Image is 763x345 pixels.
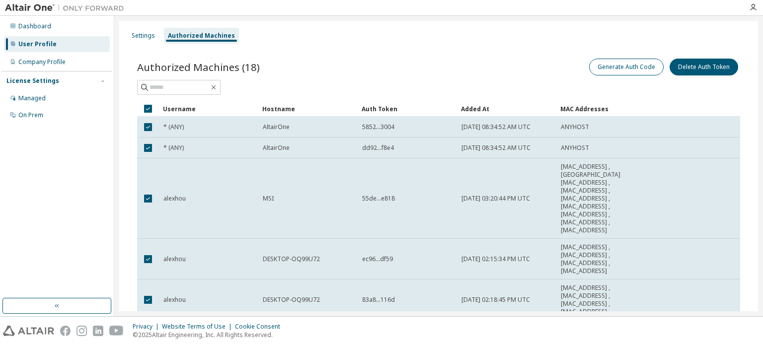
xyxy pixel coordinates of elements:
[133,331,286,339] p: © 2025 Altair Engineering, Inc. All Rights Reserved.
[263,255,320,263] span: DESKTOP-OQ99U72
[263,144,290,152] span: AltairOne
[263,123,290,131] span: AltairOne
[133,323,162,331] div: Privacy
[132,32,155,40] div: Settings
[461,101,552,117] div: Added At
[18,40,57,48] div: User Profile
[461,123,531,131] span: [DATE] 08:34:52 AM UTC
[163,255,186,263] span: alexhou
[6,77,59,85] div: License Settings
[18,58,66,66] div: Company Profile
[362,296,395,304] span: 83a8...116d
[362,101,453,117] div: Auth Token
[589,59,664,75] button: Generate Auth Code
[461,255,530,263] span: [DATE] 02:15:34 PM UTC
[561,123,589,131] span: ANYHOST
[168,32,235,40] div: Authorized Machines
[362,195,395,203] span: 55de...e818
[163,296,186,304] span: alexhou
[561,163,630,234] span: [MAC_ADDRESS] , [GEOGRAPHIC_DATA][MAC_ADDRESS] , [MAC_ADDRESS] , [MAC_ADDRESS] , [MAC_ADDRESS] , ...
[561,243,630,275] span: [MAC_ADDRESS] , [MAC_ADDRESS] , [MAC_ADDRESS] , [MAC_ADDRESS]
[560,101,631,117] div: MAC Addresses
[163,123,184,131] span: * (ANY)
[561,144,589,152] span: ANYHOST
[362,123,394,131] span: 5852...3004
[163,101,254,117] div: Username
[262,101,354,117] div: Hostname
[163,195,186,203] span: alexhou
[235,323,286,331] div: Cookie Consent
[362,255,393,263] span: ec96...df59
[76,326,87,336] img: instagram.svg
[5,3,129,13] img: Altair One
[3,326,54,336] img: altair_logo.svg
[461,144,531,152] span: [DATE] 08:34:52 AM UTC
[461,296,530,304] span: [DATE] 02:18:45 PM UTC
[162,323,235,331] div: Website Terms of Use
[461,195,530,203] span: [DATE] 03:20:44 PM UTC
[561,284,630,316] span: [MAC_ADDRESS] , [MAC_ADDRESS] , [MAC_ADDRESS] , [MAC_ADDRESS]
[109,326,124,336] img: youtube.svg
[263,296,320,304] span: DESKTOP-OQ99U72
[18,94,46,102] div: Managed
[137,60,260,74] span: Authorized Machines (18)
[263,195,274,203] span: MSI
[362,144,394,152] span: dd92...f8e4
[18,22,51,30] div: Dashboard
[93,326,103,336] img: linkedin.svg
[670,59,738,75] button: Delete Auth Token
[163,144,184,152] span: * (ANY)
[60,326,71,336] img: facebook.svg
[18,111,43,119] div: On Prem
